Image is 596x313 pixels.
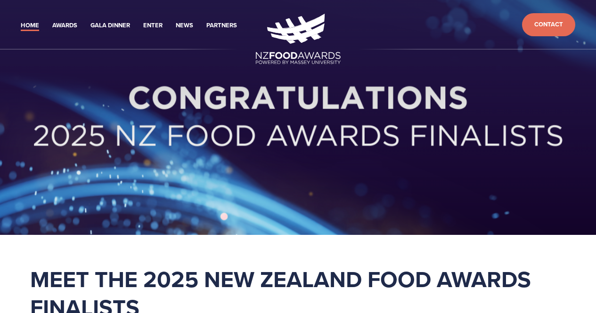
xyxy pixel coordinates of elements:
a: News [176,20,193,31]
a: Gala Dinner [90,20,130,31]
a: Home [21,20,39,31]
a: Enter [143,20,163,31]
a: Awards [52,20,77,31]
a: Partners [206,20,237,31]
a: Contact [522,13,575,36]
